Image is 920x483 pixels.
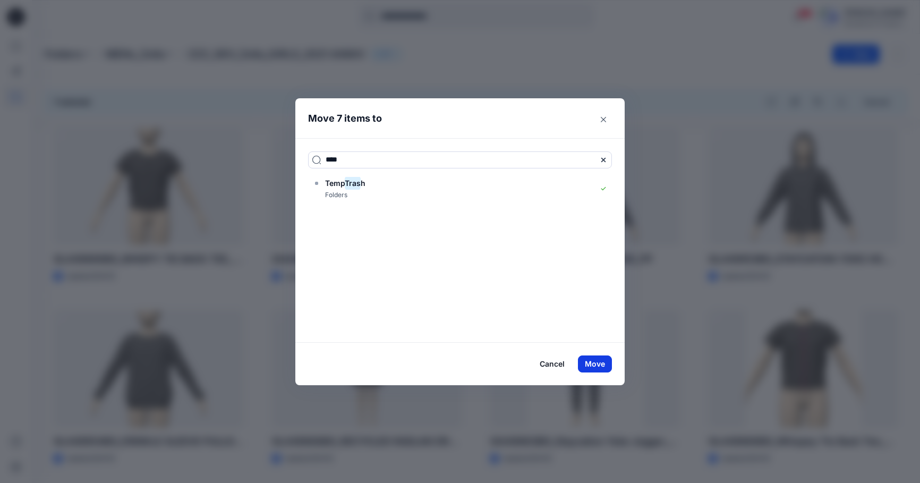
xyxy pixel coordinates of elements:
[325,190,347,201] p: Folders
[578,355,612,372] button: Move
[595,111,612,128] button: Close
[361,179,365,188] span: h
[345,176,361,190] mark: Tras
[533,355,572,372] button: Cancel
[295,98,608,138] header: Move 7 items to
[325,179,345,188] span: Temp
